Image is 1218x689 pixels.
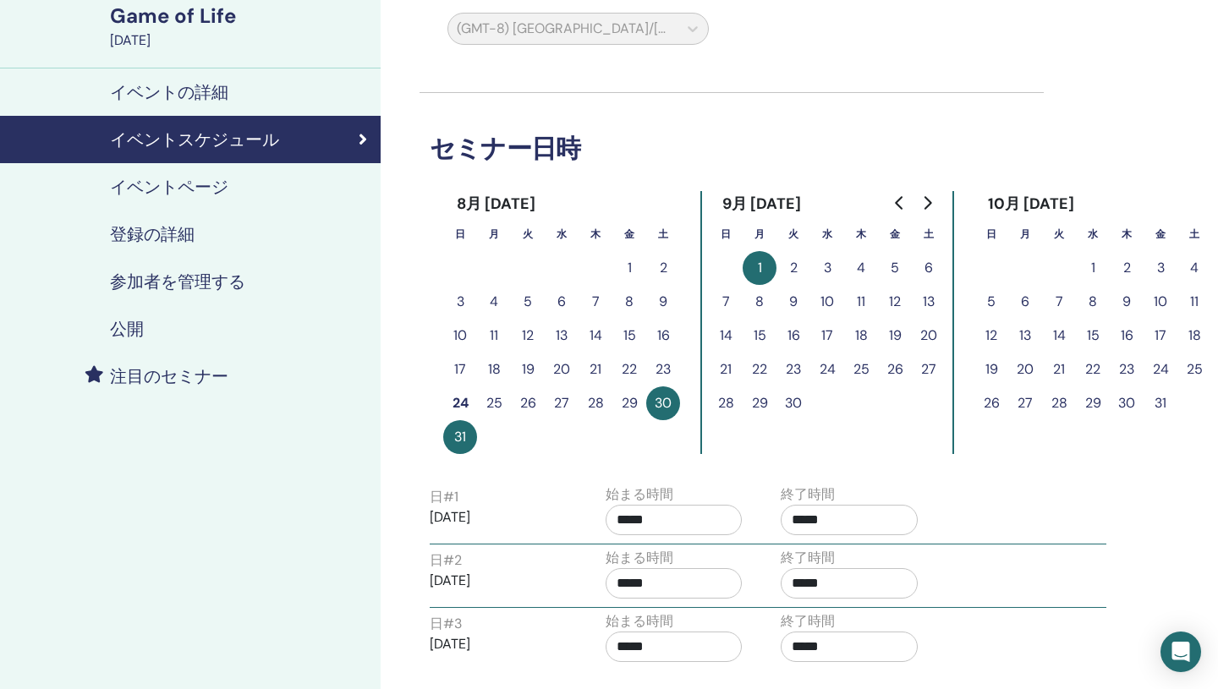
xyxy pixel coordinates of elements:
[810,217,844,251] th: 水曜日
[1144,319,1177,353] button: 17
[545,319,579,353] button: 13
[545,217,579,251] th: 水曜日
[646,386,680,420] button: 30
[709,217,743,251] th: 日曜日
[912,217,946,251] th: 土曜日
[912,319,946,353] button: 20
[1076,319,1110,353] button: 15
[743,285,776,319] button: 8
[477,319,511,353] button: 11
[545,386,579,420] button: 27
[430,550,462,571] label: 日 # 2
[1076,285,1110,319] button: 8
[1144,251,1177,285] button: 3
[1042,217,1076,251] th: 火曜日
[1042,319,1076,353] button: 14
[612,386,646,420] button: 29
[743,217,776,251] th: 月曜日
[781,548,835,568] label: 終了時間
[1177,353,1211,386] button: 25
[709,319,743,353] button: 14
[110,2,370,30] div: Game of Life
[1076,353,1110,386] button: 22
[430,634,567,654] p: [DATE]
[743,251,776,285] button: 1
[1042,386,1076,420] button: 28
[511,386,545,420] button: 26
[781,611,835,632] label: 終了時間
[579,285,612,319] button: 7
[545,285,579,319] button: 6
[974,191,1089,217] div: 10月 [DATE]
[776,217,810,251] th: 火曜日
[912,285,946,319] button: 13
[1144,353,1177,386] button: 24
[844,285,878,319] button: 11
[1008,285,1042,319] button: 6
[1177,319,1211,353] button: 18
[430,614,462,634] label: 日 # 3
[110,82,228,102] h4: イベントの詳細
[443,386,477,420] button: 24
[511,353,545,386] button: 19
[612,319,646,353] button: 15
[110,30,370,51] div: [DATE]
[612,251,646,285] button: 1
[511,319,545,353] button: 12
[1008,386,1042,420] button: 27
[709,191,815,217] div: 9月 [DATE]
[776,251,810,285] button: 2
[477,353,511,386] button: 18
[878,251,912,285] button: 5
[443,191,550,217] div: 8月 [DATE]
[646,285,680,319] button: 9
[1042,285,1076,319] button: 7
[709,285,743,319] button: 7
[1110,217,1144,251] th: 木曜日
[1110,251,1144,285] button: 2
[606,548,673,568] label: 始まる時間
[776,319,810,353] button: 16
[110,271,245,292] h4: 参加者を管理する
[1160,632,1201,672] div: Open Intercom Messenger
[579,353,612,386] button: 21
[844,319,878,353] button: 18
[1144,217,1177,251] th: 金曜日
[511,285,545,319] button: 5
[443,217,477,251] th: 日曜日
[810,285,844,319] button: 10
[844,353,878,386] button: 25
[810,353,844,386] button: 24
[776,386,810,420] button: 30
[1110,353,1144,386] button: 23
[878,285,912,319] button: 12
[974,285,1008,319] button: 5
[443,420,477,454] button: 31
[477,217,511,251] th: 月曜日
[886,186,913,220] button: Go to previous month
[913,186,941,220] button: Go to next month
[110,224,195,244] h4: 登録の詳細
[579,386,612,420] button: 28
[430,571,567,591] p: [DATE]
[1177,251,1211,285] button: 4
[606,611,673,632] label: 始まる時間
[579,319,612,353] button: 14
[974,217,1008,251] th: 日曜日
[1008,217,1042,251] th: 月曜日
[776,353,810,386] button: 23
[100,2,381,51] a: Game of Life[DATE]
[606,484,673,505] label: 始まる時間
[810,319,844,353] button: 17
[646,353,680,386] button: 23
[545,353,579,386] button: 20
[110,366,228,386] h4: 注目のセミナー
[776,285,810,319] button: 9
[844,217,878,251] th: 木曜日
[1008,319,1042,353] button: 13
[1110,285,1144,319] button: 9
[974,386,1008,420] button: 26
[1110,319,1144,353] button: 16
[912,251,946,285] button: 6
[878,353,912,386] button: 26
